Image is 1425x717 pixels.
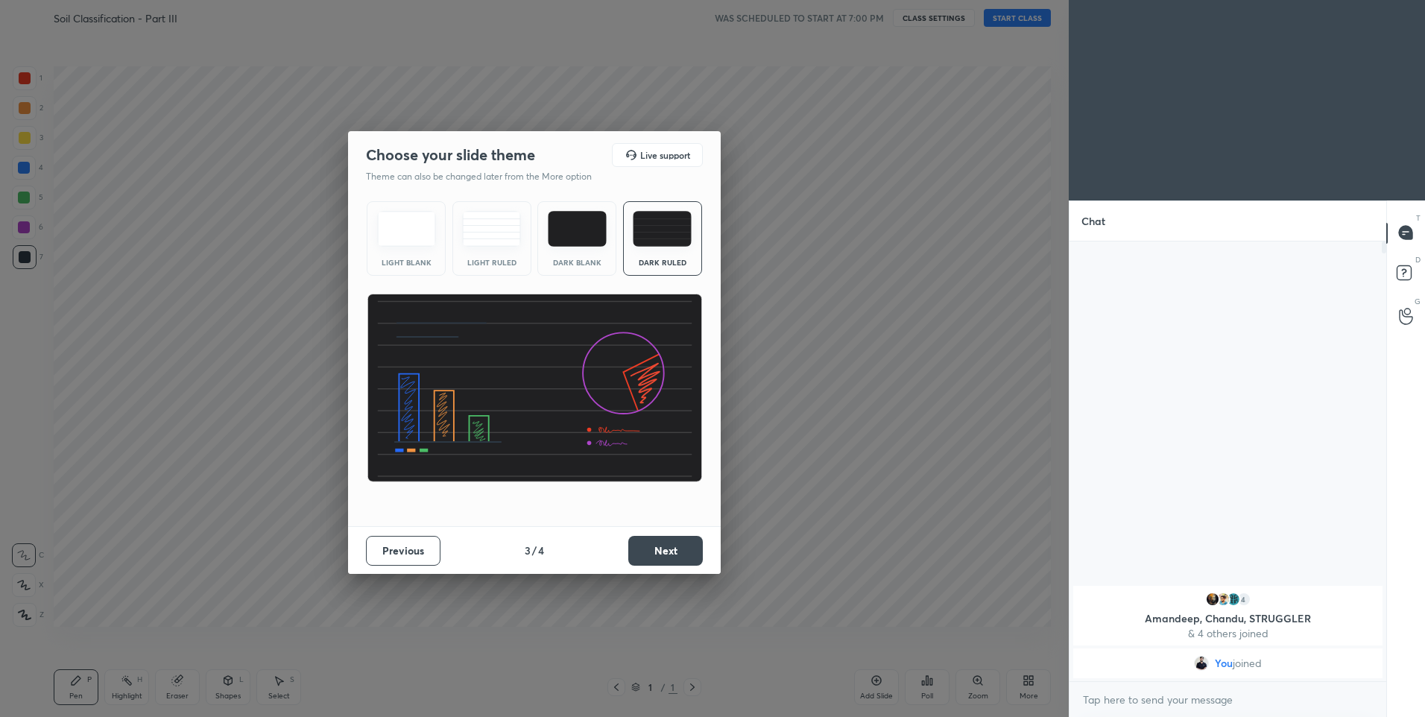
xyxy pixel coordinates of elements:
p: Chat [1069,201,1117,241]
img: 3a38f146e3464b03b24dd93f76ec5ac5.jpg [1194,656,1209,671]
h5: Live support [640,151,690,159]
button: Next [628,536,703,566]
img: 21da7bcb892a4c68bc02df671fd97734.jpg [1226,592,1241,607]
div: 4 [1236,592,1251,607]
img: f0afbd6cb7a84a0ab230e566e21e1bbf.jpg [1205,592,1220,607]
div: Light Ruled [462,259,522,266]
h4: 3 [525,543,531,558]
img: lightRuledTheme.5fabf969.svg [462,211,521,247]
p: Amandeep, Chandu, STRUGGLER [1082,613,1374,625]
h2: Choose your slide theme [366,145,535,165]
h4: 4 [538,543,544,558]
p: Theme can also be changed later from the More option [366,170,607,183]
button: Previous [366,536,440,566]
div: Dark Ruled [633,259,692,266]
img: darkTheme.f0cc69e5.svg [548,211,607,247]
p: G [1415,296,1421,307]
img: lightTheme.e5ed3b09.svg [377,211,436,247]
span: joined [1233,657,1262,669]
p: T [1416,212,1421,224]
span: You [1215,657,1233,669]
img: darkRuledTheme.de295e13.svg [633,211,692,247]
div: grid [1069,583,1386,681]
h4: / [532,543,537,558]
div: Dark Blank [547,259,607,266]
div: Light Blank [376,259,436,266]
img: 6ab27940dfe74f709b2b563a543901cf.jpg [1216,592,1230,607]
p: & 4 others joined [1082,628,1374,639]
img: darkRuledThemeBanner.864f114c.svg [367,294,703,483]
p: D [1415,254,1421,265]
